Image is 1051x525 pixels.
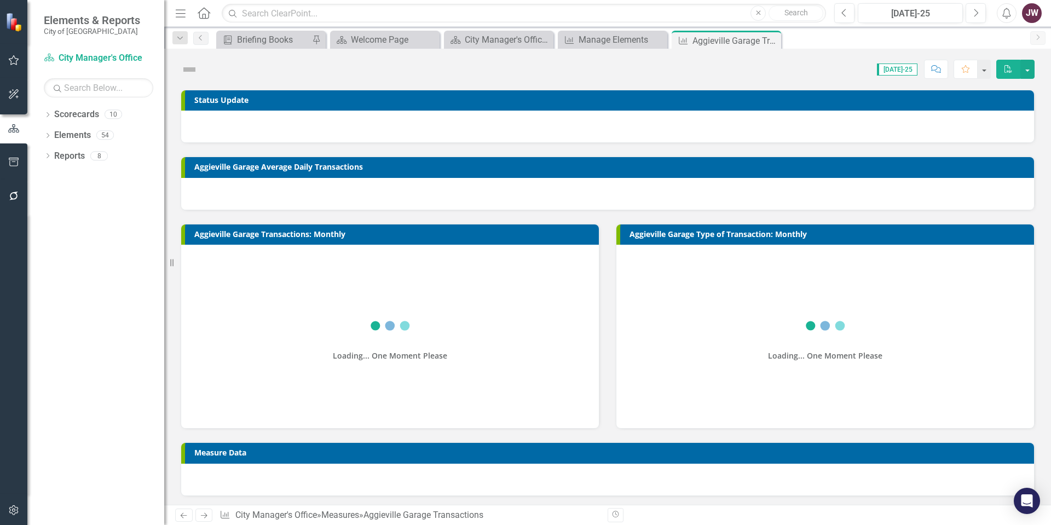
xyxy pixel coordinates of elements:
h3: Aggieville Garage Type of Transaction: Monthly [630,230,1029,238]
a: Reports [54,150,85,163]
h3: Aggieville Garage Average Daily Transactions [194,163,1029,171]
div: Open Intercom Messenger [1014,488,1040,514]
div: 10 [105,110,122,119]
a: Manage Elements [561,33,665,47]
div: City Manager's Office Welcome Page [465,33,551,47]
a: City Manager's Office [44,52,153,65]
button: Search [769,5,823,21]
img: ClearPoint Strategy [5,12,25,31]
div: » » [220,509,599,522]
h3: Measure Data [194,448,1029,457]
small: City of [GEOGRAPHIC_DATA] [44,27,140,36]
span: Search [784,8,808,17]
a: Elements [54,129,91,142]
a: Scorecards [54,108,99,121]
button: JW [1022,3,1042,23]
div: Aggieville Garage Transactions [692,34,778,48]
a: Measures [321,510,359,520]
h3: Aggieville Garage Transactions: Monthly [194,230,593,238]
a: Welcome Page [333,33,437,47]
button: [DATE]-25 [858,3,963,23]
div: Welcome Page [351,33,437,47]
div: Loading... One Moment Please [333,350,447,361]
input: Search ClearPoint... [222,4,826,23]
img: Not Defined [181,61,198,78]
a: City Manager's Office [235,510,317,520]
div: 54 [96,131,114,140]
div: Briefing Books [237,33,309,47]
h3: Status Update [194,96,1029,104]
div: [DATE]-25 [862,7,959,20]
div: Aggieville Garage Transactions [363,510,483,520]
a: Briefing Books [219,33,309,47]
div: Manage Elements [579,33,665,47]
div: Loading... One Moment Please [768,350,882,361]
span: [DATE]-25 [877,64,917,76]
span: Elements & Reports [44,14,140,27]
a: City Manager's Office Welcome Page [447,33,551,47]
input: Search Below... [44,78,153,97]
div: 8 [90,151,108,160]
